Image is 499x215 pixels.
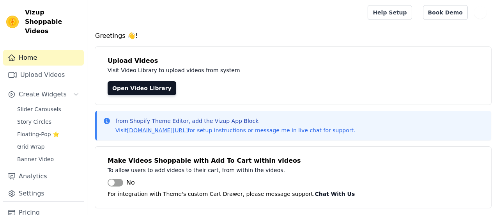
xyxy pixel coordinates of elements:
[3,50,84,66] a: Home
[17,105,61,113] span: Slider Carousels
[17,143,44,151] span: Grid Wrap
[12,104,84,115] a: Slider Carousels
[108,66,457,75] p: Visit Video Library to upload videos from system
[108,165,457,175] p: To allow users to add videos to their cart, from within the videos.
[12,154,84,165] a: Banner Video
[17,155,54,163] span: Banner Video
[95,31,491,41] h4: Greetings 👋!
[126,178,135,187] span: No
[368,5,412,20] a: Help Setup
[3,87,84,102] button: Create Widgets
[25,8,81,36] span: Vizup Shoppable Videos
[108,156,479,165] h4: Make Videos Shoppable with Add To Cart within videos
[3,67,84,83] a: Upload Videos
[19,90,67,99] span: Create Widgets
[3,169,84,184] a: Analytics
[6,16,19,28] img: Vizup
[108,56,479,66] h4: Upload Videos
[127,127,188,133] a: [DOMAIN_NAME][URL]
[17,130,59,138] span: Floating-Pop ⭐
[108,81,176,95] a: Open Video Library
[115,117,355,125] p: from Shopify Theme Editor, add the Vizup App Block
[108,189,479,199] p: For integration with Theme's custom Cart Drawer, please message support.
[108,178,135,187] button: No
[17,118,51,126] span: Story Circles
[12,129,84,140] a: Floating-Pop ⭐
[12,141,84,152] a: Grid Wrap
[423,5,468,20] a: Book Demo
[12,116,84,127] a: Story Circles
[115,126,355,134] p: Visit for setup instructions or message me in live chat for support.
[315,189,355,199] button: Chat With Us
[3,186,84,201] a: Settings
